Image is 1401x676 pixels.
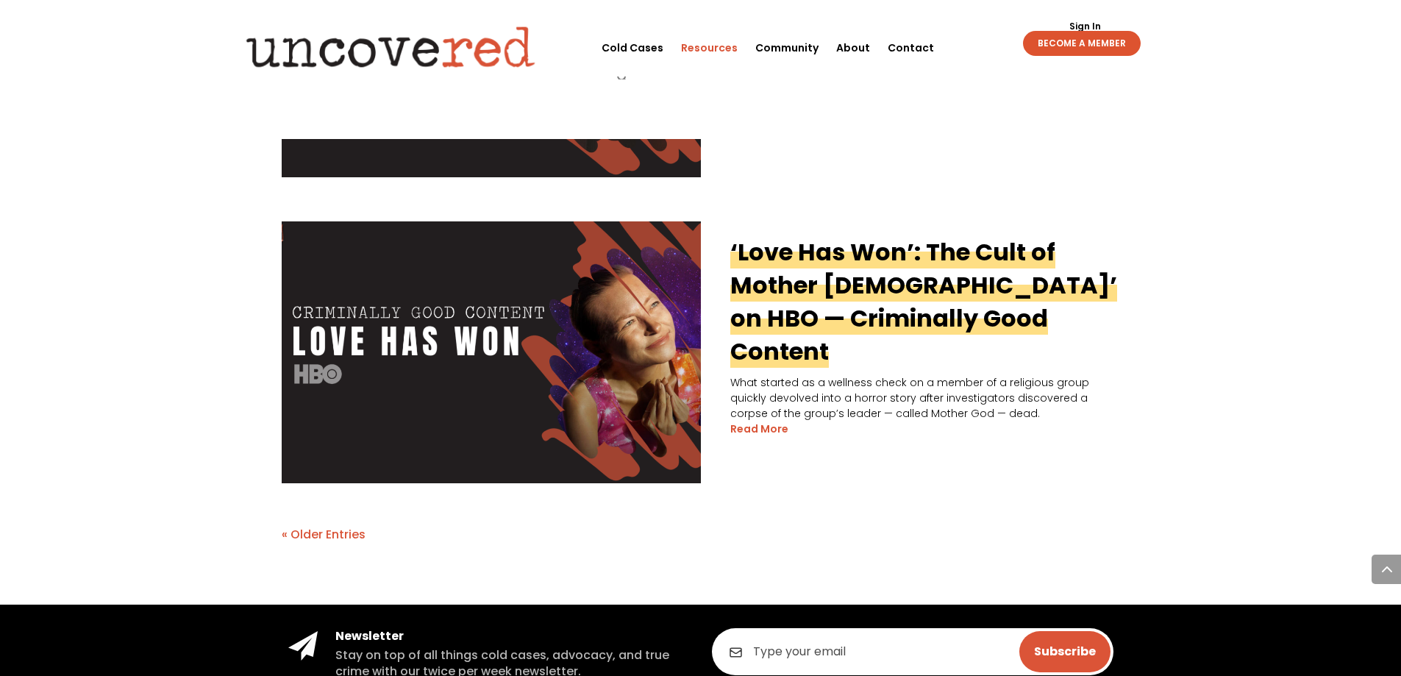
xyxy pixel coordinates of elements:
p: What started as a wellness check on a member of a religious group quickly devolved into a horror ... [282,375,1120,421]
input: Subscribe [1019,631,1111,672]
a: Community [755,18,819,77]
a: read more [730,421,788,437]
h4: Newsletter [335,628,690,644]
a: ‘Love Has Won’: The Cult of Mother [DEMOGRAPHIC_DATA]’ on HBO — Criminally Good Content [730,235,1117,367]
a: Resources [681,18,738,77]
input: Type your email [712,628,1113,675]
img: ‘Love Has Won’: The Cult of Mother God’ on HBO — Criminally Good Content [282,221,701,483]
a: Cold Cases [602,18,663,77]
a: Contact [888,18,934,77]
a: About [836,18,870,77]
a: Sign In [1061,22,1109,31]
img: Uncovered logo [232,15,550,79]
a: BECOME A MEMBER [1023,31,1141,56]
a: « Older Entries [282,526,366,543]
